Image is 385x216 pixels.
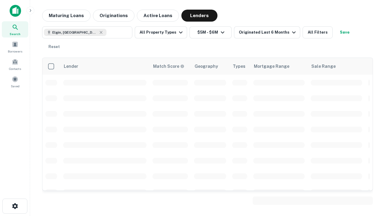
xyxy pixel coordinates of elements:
[10,31,20,36] span: Search
[60,58,149,75] th: Lender
[2,21,28,37] a: Search
[9,66,21,71] span: Contacts
[250,58,308,75] th: Mortgage Range
[181,10,217,22] button: Lenders
[153,63,183,70] h6: Match Score
[52,30,97,35] span: Elgin, [GEOGRAPHIC_DATA], [GEOGRAPHIC_DATA]
[2,39,28,55] a: Borrowers
[137,10,179,22] button: Active Loans
[335,26,354,38] button: Save your search to get updates of matches that match your search criteria.
[10,5,21,17] img: capitalize-icon.png
[64,63,78,70] div: Lender
[191,58,229,75] th: Geography
[311,63,336,70] div: Sale Range
[8,49,22,54] span: Borrowers
[2,56,28,72] a: Contacts
[45,41,64,53] button: Reset
[189,26,232,38] button: $5M - $6M
[234,26,300,38] button: Originated Last 6 Months
[254,63,289,70] div: Mortgage Range
[195,63,218,70] div: Geography
[93,10,134,22] button: Originations
[355,168,385,197] iframe: Chat Widget
[11,84,20,88] span: Saved
[229,58,250,75] th: Types
[2,73,28,90] a: Saved
[308,58,365,75] th: Sale Range
[149,58,191,75] th: Capitalize uses an advanced AI algorithm to match your search with the best lender. The match sco...
[135,26,187,38] button: All Property Types
[303,26,333,38] button: All Filters
[153,63,184,70] div: Capitalize uses an advanced AI algorithm to match your search with the best lender. The match sco...
[239,29,297,36] div: Originated Last 6 Months
[233,63,245,70] div: Types
[42,10,91,22] button: Maturing Loans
